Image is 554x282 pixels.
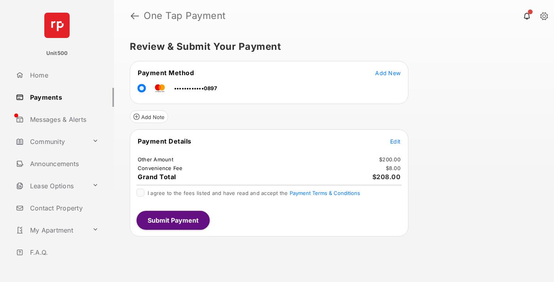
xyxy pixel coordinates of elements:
h5: Review & Submit Your Payment [130,42,532,51]
button: Submit Payment [137,211,210,230]
a: Contact Property [13,199,114,218]
button: I agree to the fees listed and have read and accept the [290,190,360,196]
p: Unit500 [46,49,68,57]
a: Announcements [13,154,114,173]
span: Grand Total [138,173,176,181]
span: $208.00 [372,173,401,181]
span: Payment Method [138,69,194,77]
button: Edit [390,137,400,145]
strong: One Tap Payment [144,11,226,21]
td: Convenience Fee [137,165,183,172]
a: Payments [13,88,114,107]
a: My Apartment [13,221,89,240]
a: F.A.Q. [13,243,114,262]
td: Other Amount [137,156,174,163]
span: Payment Details [138,137,192,145]
a: Lease Options [13,176,89,195]
span: Edit [390,138,400,145]
a: Community [13,132,89,151]
span: ••••••••••••0897 [174,85,217,91]
a: Home [13,66,114,85]
a: Messages & Alerts [13,110,114,129]
span: Add New [375,70,400,76]
button: Add Note [130,110,168,123]
td: $200.00 [379,156,401,163]
span: I agree to the fees listed and have read and accept the [148,190,360,196]
td: $8.00 [385,165,401,172]
button: Add New [375,69,400,77]
img: svg+xml;base64,PHN2ZyB4bWxucz0iaHR0cDovL3d3dy53My5vcmcvMjAwMC9zdmciIHdpZHRoPSI2NCIgaGVpZ2h0PSI2NC... [44,13,70,38]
